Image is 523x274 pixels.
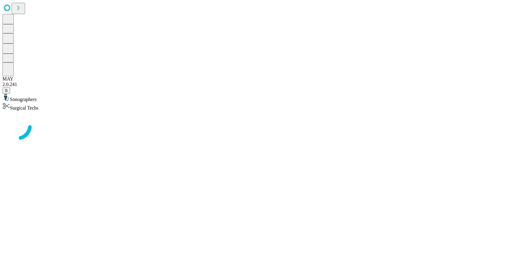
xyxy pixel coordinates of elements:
[2,87,10,94] button: S
[2,94,521,102] div: Sonographers
[2,102,521,111] div: Surgical Techs
[5,88,8,93] span: S
[2,82,521,87] div: 2.0.241
[2,76,521,82] div: MAY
